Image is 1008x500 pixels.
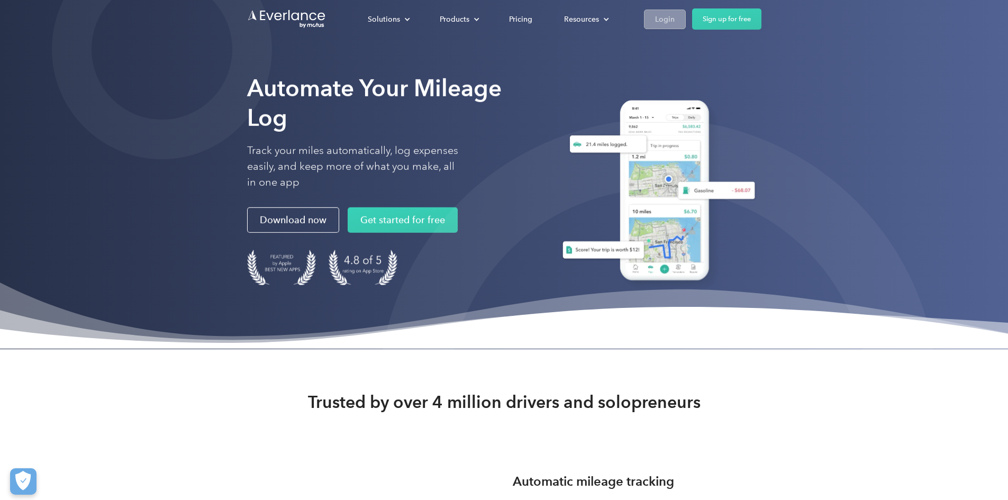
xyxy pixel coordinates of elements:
img: Badge for Featured by Apple Best New Apps [247,250,316,285]
button: Cookies Settings [10,468,37,495]
a: Login [644,10,686,29]
div: Solutions [357,10,419,29]
a: Sign up for free [692,8,761,30]
img: Everlance, mileage tracker app, expense tracking app [550,92,761,293]
h3: Automatic mileage tracking [513,472,674,491]
div: Pricing [509,13,532,26]
img: 4.9 out of 5 stars on the app store [329,250,397,285]
div: Solutions [368,13,400,26]
p: Track your miles automatically, log expenses easily, and keep more of what you make, all in one app [247,143,459,190]
div: Products [429,10,488,29]
div: Resources [553,10,617,29]
a: Download now [247,207,339,233]
a: Pricing [498,10,543,29]
strong: Trusted by over 4 million drivers and solopreneurs [308,392,701,413]
strong: Automate Your Mileage Log [247,74,502,132]
a: Go to homepage [247,9,326,29]
div: Resources [564,13,599,26]
a: Get started for free [348,207,458,233]
div: Products [440,13,469,26]
div: Login [655,13,675,26]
